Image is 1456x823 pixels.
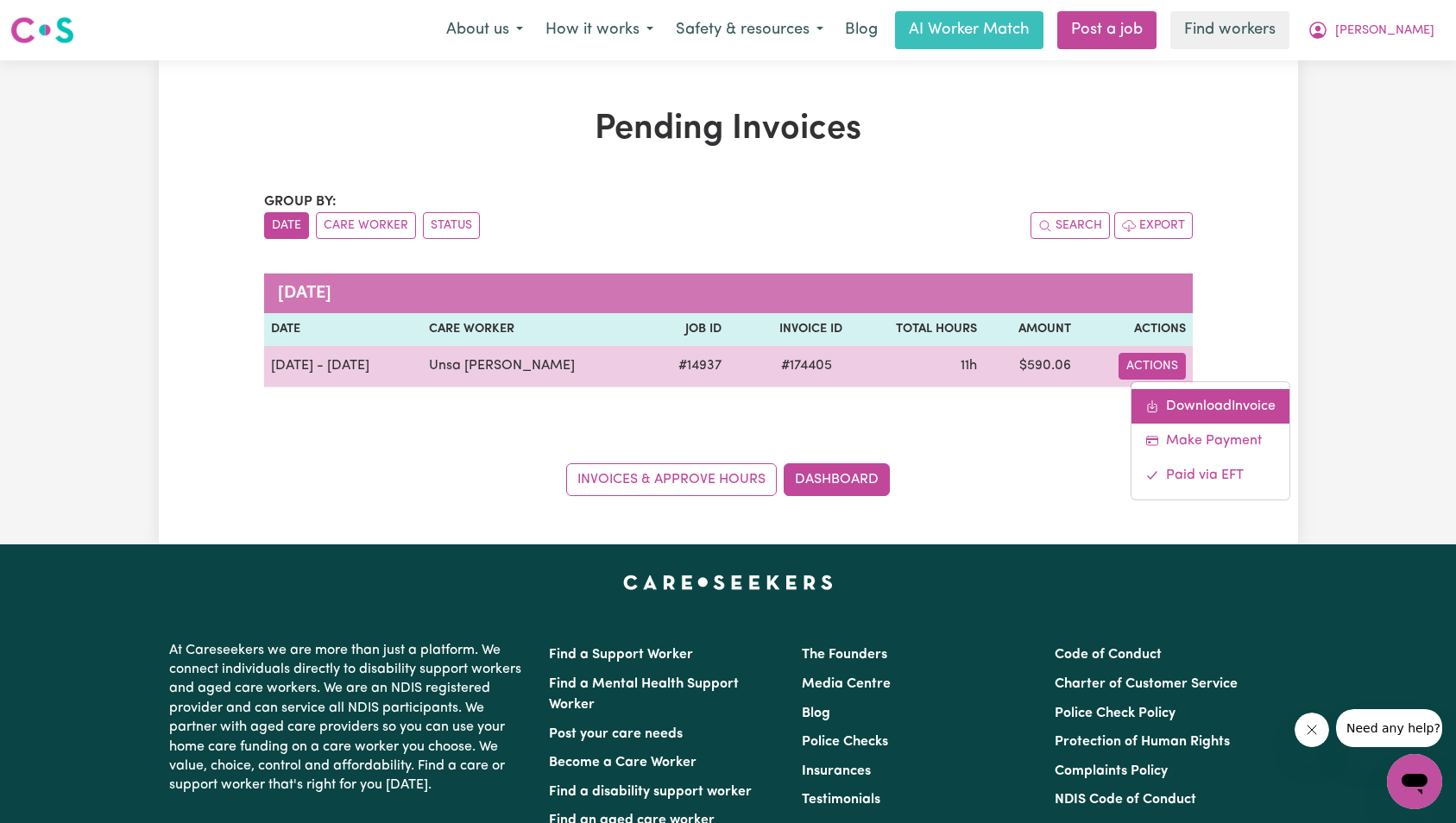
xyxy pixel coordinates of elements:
a: Insurances [802,764,871,778]
button: My Account [1296,12,1446,48]
a: Invoices & Approve Hours [566,463,777,496]
iframe: Message from company [1336,709,1442,747]
a: Police Check Policy [1055,707,1176,720]
a: Testimonials [802,793,880,807]
iframe: Button to launch messaging window [1387,754,1442,809]
iframe: Close message [1295,713,1329,747]
a: Careseekers home page [623,575,833,589]
th: Date [264,313,423,346]
p: At Careseekers we are more than just a platform. We connect individuals directly to disability su... [169,634,528,802]
td: # 14937 [648,346,728,387]
button: Export [1114,212,1193,239]
a: Police Checks [802,735,888,749]
span: 11 hours [961,359,977,373]
a: Download invoice #174405 [1131,389,1289,424]
img: Careseekers logo [10,15,74,46]
th: Care Worker [422,313,648,346]
div: Actions [1131,381,1290,500]
a: Find workers [1170,11,1289,49]
th: Invoice ID [728,313,849,346]
button: Safety & resources [665,12,835,48]
td: [DATE] - [DATE] [264,346,423,387]
a: Post your care needs [549,727,683,741]
a: Become a Care Worker [549,756,696,770]
span: Group by: [264,195,337,209]
a: Mark invoice #174405 as paid via EFT [1131,458,1289,493]
a: Post a job [1057,11,1157,49]
a: Find a disability support worker [549,785,752,799]
button: About us [435,12,534,48]
a: Find a Mental Health Support Worker [549,677,739,712]
a: Careseekers logo [10,10,74,50]
a: Dashboard [784,463,890,496]
a: Blog [802,707,830,720]
a: NDIS Code of Conduct [1055,793,1196,807]
a: Code of Conduct [1055,648,1162,662]
th: Amount [984,313,1078,346]
button: How it works [534,12,665,48]
a: Make Payment [1131,424,1289,458]
a: The Founders [802,648,887,662]
td: Unsa [PERSON_NAME] [422,346,648,387]
a: Find a Support Worker [549,648,693,662]
th: Total Hours [849,313,984,346]
th: Job ID [648,313,728,346]
a: Media Centre [802,677,891,691]
td: $ 590.06 [984,346,1078,387]
button: sort invoices by care worker [316,212,416,239]
button: Search [1031,212,1110,239]
a: Blog [835,11,888,49]
h1: Pending Invoices [264,109,1193,150]
a: Complaints Policy [1055,764,1168,778]
a: Charter of Customer Service [1055,677,1238,691]
button: sort invoices by paid status [423,212,480,239]
a: Protection of Human Rights [1055,735,1230,749]
span: [PERSON_NAME] [1335,22,1434,41]
button: sort invoices by date [264,212,309,239]
th: Actions [1078,313,1193,346]
a: AI Worker Match [895,11,1043,49]
span: # 174405 [771,355,842,376]
button: Actions [1119,353,1186,380]
caption: [DATE] [264,273,1193,313]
